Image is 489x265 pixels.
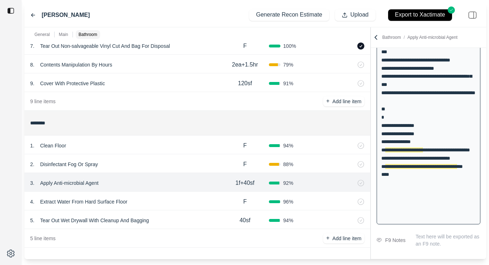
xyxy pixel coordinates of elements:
[385,236,406,245] div: F9 Notes
[388,9,452,21] button: Export to Xactimate
[326,97,329,105] p: +
[256,11,322,19] p: Generate Recon Estimate
[34,32,50,37] p: General
[332,98,362,105] p: Add line item
[37,141,69,151] p: Clean Floor
[232,60,258,69] p: 2ea+1.5hr
[37,159,101,169] p: Disinfectant Fog Or Spray
[350,11,369,19] p: Upload
[30,179,34,187] p: 3 .
[243,160,247,169] p: F
[243,197,247,206] p: F
[416,233,480,247] p: Text here will be exported as an F9 note.
[30,98,56,105] p: 9 line items
[236,179,255,187] p: 1f+40sf
[382,35,457,40] p: Bathroom
[37,60,115,70] p: Contents Manipulation By Hours
[238,79,252,88] p: 120sf
[7,7,14,14] img: toggle sidebar
[335,9,376,21] button: Upload
[37,41,173,51] p: Tear Out Non-salvageable Vinyl Cut And Bag For Disposal
[283,42,296,50] span: 100 %
[465,7,480,23] img: right-panel.svg
[283,61,293,68] span: 79 %
[30,142,34,149] p: 1 .
[30,217,34,224] p: 5 .
[377,238,382,242] img: comment
[381,6,459,24] button: Export to Xactimate
[401,35,407,40] span: /
[249,9,329,21] button: Generate Recon Estimate
[30,42,34,50] p: 7 .
[37,197,130,207] p: Extract Water From Hard Surface Floor
[283,217,293,224] span: 94 %
[283,198,293,205] span: 96 %
[243,42,247,50] p: F
[30,61,34,68] p: 8 .
[283,179,293,187] span: 92 %
[30,161,34,168] p: 2 .
[79,32,97,37] p: Bathroom
[30,80,34,87] p: 9 .
[37,178,102,188] p: Apply Anti-microbial Agent
[407,35,457,40] span: Apply Anti-microbial Agent
[283,80,293,87] span: 91 %
[42,11,90,19] label: [PERSON_NAME]
[326,234,329,242] p: +
[395,11,445,19] p: Export to Xactimate
[239,216,250,225] p: 40sf
[323,96,364,106] button: +Add line item
[283,142,293,149] span: 94 %
[243,141,247,150] p: F
[37,78,108,88] p: Cover With Protective Plastic
[59,32,68,37] p: Main
[30,198,34,205] p: 4 .
[323,233,364,243] button: +Add line item
[37,215,152,225] p: Tear Out Wet Drywall With Cleanup And Bagging
[30,235,56,242] p: 5 line items
[332,235,362,242] p: Add line item
[283,161,293,168] span: 88 %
